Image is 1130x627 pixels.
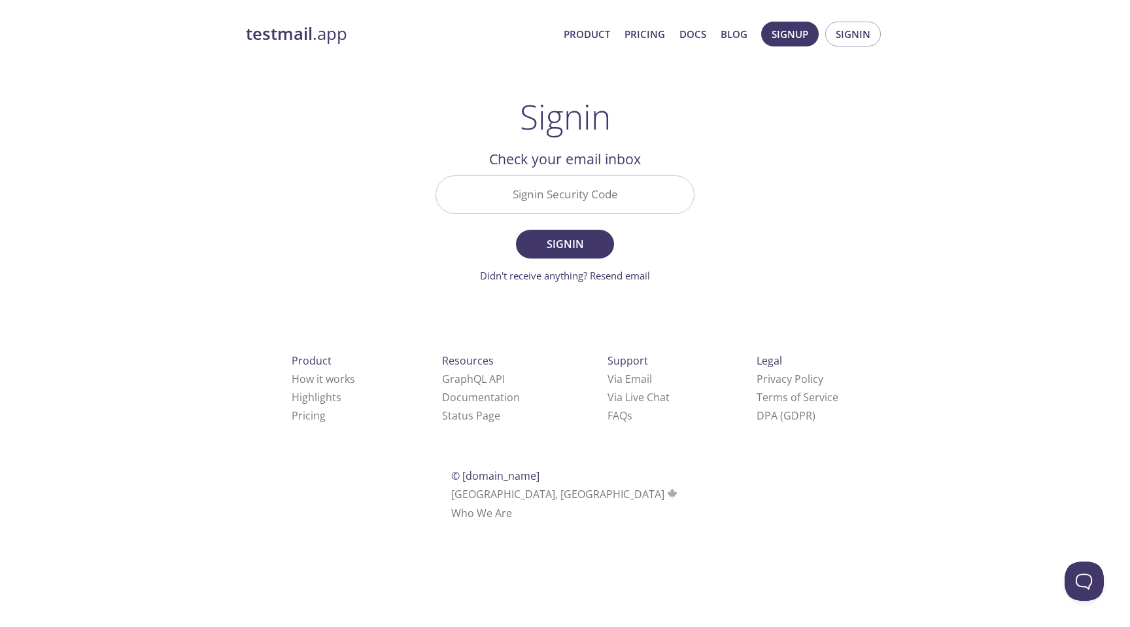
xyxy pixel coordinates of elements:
span: s [627,408,632,423]
a: Highlights [292,390,341,404]
a: Status Page [442,408,500,423]
a: Didn't receive anything? Resend email [480,269,650,282]
span: Signin [530,235,600,253]
span: Product [292,353,332,368]
span: Resources [442,353,494,368]
a: Who We Are [451,506,512,520]
iframe: Help Scout Beacon - Open [1065,562,1104,601]
a: testmail.app [246,23,553,45]
button: Signin [516,230,614,259]
a: DPA (GDPR) [757,408,815,423]
h2: Check your email inbox [436,148,694,170]
span: Signup [772,26,808,43]
span: [GEOGRAPHIC_DATA], [GEOGRAPHIC_DATA] [451,487,679,501]
a: FAQ [608,408,632,423]
a: Product [564,26,610,43]
span: Legal [757,353,782,368]
strong: testmail [246,22,313,45]
span: Support [608,353,648,368]
span: © [DOMAIN_NAME] [451,469,539,483]
a: How it works [292,372,355,386]
a: Documentation [442,390,520,404]
a: Terms of Service [757,390,838,404]
span: Signin [836,26,870,43]
a: Pricing [292,408,326,423]
a: GraphQL API [442,372,505,386]
a: Docs [679,26,706,43]
a: Via Live Chat [608,390,670,404]
a: Privacy Policy [757,372,823,386]
a: Blog [721,26,747,43]
a: Via Email [608,372,652,386]
button: Signin [825,22,881,46]
button: Signup [761,22,819,46]
a: Pricing [625,26,665,43]
h1: Signin [520,97,611,136]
